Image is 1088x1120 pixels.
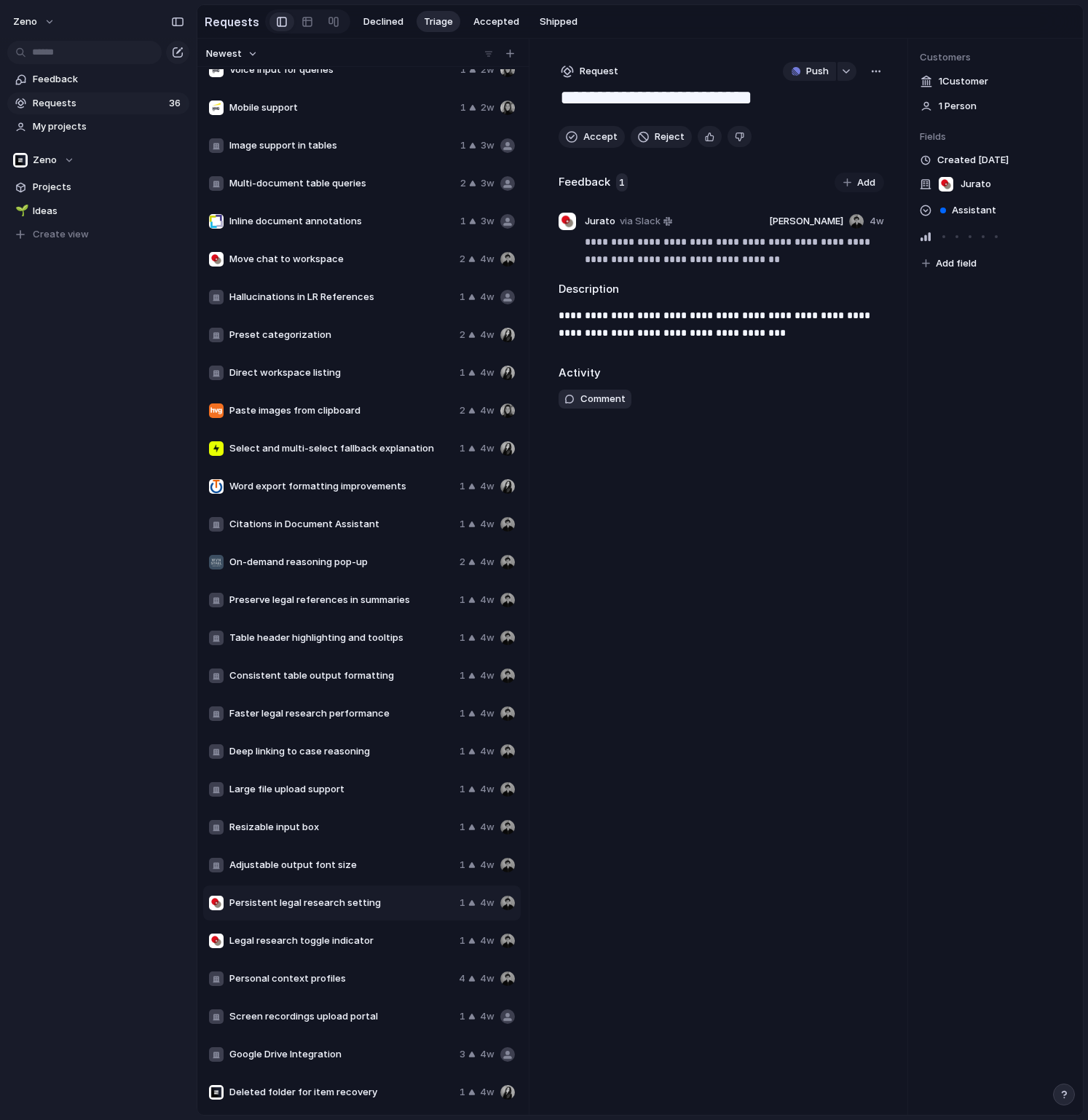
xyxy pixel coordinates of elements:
span: Requests [33,96,165,111]
span: 4w [480,479,494,494]
span: 1 [460,744,465,759]
span: Citations in Document Assistant [229,517,454,532]
span: 1 [460,820,465,835]
span: 1 [616,173,628,192]
span: 1 [460,366,465,380]
span: 4w [480,896,494,910]
button: Shipped [532,11,585,33]
span: 4w [480,858,494,872]
span: Zeno [33,153,57,167]
button: Push [783,62,836,81]
span: Table header highlighting and tooltips [229,631,454,645]
button: Request [559,62,620,81]
span: Request [580,64,618,79]
span: Zeno [13,15,37,29]
span: 4w [480,1009,494,1024]
span: Reject [655,130,685,144]
span: Voice input for queries [229,63,454,77]
h2: Description [559,281,885,298]
span: via Slack [620,214,661,229]
span: Adjustable output font size [229,858,454,872]
span: 4w [480,1047,494,1062]
a: via Slack [617,213,675,230]
span: Preserve legal references in summaries [229,593,454,607]
h2: Feedback [559,174,610,191]
span: Assistant [952,203,996,218]
span: 1 [460,896,465,910]
span: 1 [460,1085,465,1100]
span: Accept [583,130,618,144]
h2: Requests [205,13,259,31]
span: Fields [920,130,1071,144]
span: Multi-document table queries [229,176,454,191]
button: Triage [417,11,460,33]
span: 4w [480,1085,494,1100]
span: 1 [460,138,466,153]
span: Projects [33,180,184,194]
span: 4w [480,517,494,532]
span: 4w [480,631,494,645]
span: Google Drive Integration [229,1047,454,1062]
span: 4w [480,744,494,759]
span: My projects [33,119,184,134]
span: 2w [481,100,494,115]
span: Direct workspace listing [229,366,454,380]
span: 2w [481,63,494,77]
span: 3w [481,176,494,191]
button: Add [835,173,884,193]
span: 4w [480,669,494,683]
span: 1 [460,290,465,304]
button: Zeno [7,10,63,33]
span: Add field [936,256,977,271]
span: 1 [460,631,465,645]
span: Large file upload support [229,782,454,797]
a: Requests36 [7,92,189,114]
span: 4w [480,403,494,418]
span: Jurato [585,214,615,229]
span: Preset categorization [229,328,454,342]
button: Declined [356,11,411,33]
span: Feedback [33,72,184,87]
span: 1 [460,706,465,721]
span: Created [DATE] [937,153,1009,167]
span: 1 [460,782,465,797]
span: Inline document annotations [229,214,454,229]
span: 1 [460,934,465,948]
span: 2 [460,555,465,569]
button: Accept [559,126,625,148]
span: Resizable input box [229,820,454,835]
span: 4w [480,252,494,267]
span: 4w [480,820,494,835]
span: 3 [460,1047,465,1062]
span: 2 [460,403,465,418]
a: Feedback [7,68,189,90]
span: Move chat to workspace [229,252,454,267]
span: Ideas [33,204,184,218]
span: Legal research toggle indicator [229,934,454,948]
span: 4w [480,441,494,456]
span: 1 [460,593,465,607]
span: 1 Customer [939,74,988,89]
span: 4w [480,328,494,342]
button: Reject [631,126,692,148]
span: 1 [460,858,465,872]
h2: Activity [559,365,601,382]
span: 1 [460,1009,465,1024]
span: 1 [460,63,466,77]
a: My projects [7,116,189,138]
span: 1 [460,479,465,494]
span: 1 [460,214,466,229]
span: Comment [580,392,626,406]
span: Select and multi-select fallback explanation [229,441,454,456]
span: On-demand reasoning pop-up [229,555,454,569]
div: 🌱 [15,202,25,219]
span: Push [806,64,829,79]
span: Triage [424,15,453,29]
a: 🌱Ideas [7,200,189,222]
span: 2 [460,252,465,267]
span: Jurato [961,177,991,192]
span: Word export formatting improvements [229,479,454,494]
span: 1 [460,441,465,456]
span: 1 [460,100,466,115]
span: Newest [206,47,242,61]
